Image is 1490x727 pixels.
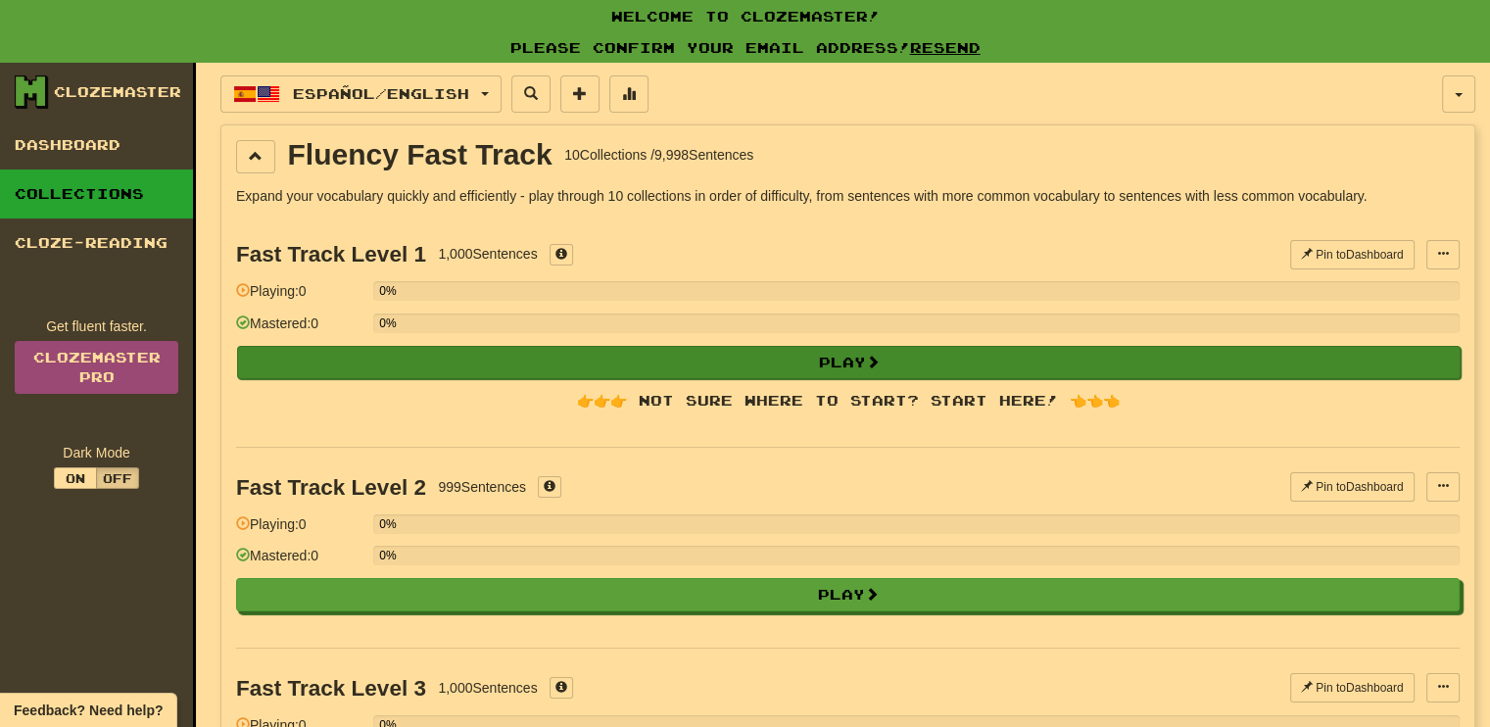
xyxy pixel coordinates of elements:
a: Resend [910,39,981,56]
span: Open feedback widget [14,701,163,720]
div: Mastered: 0 [236,546,363,578]
button: Pin toDashboard [1290,673,1415,703]
span: Español / English [293,85,469,102]
div: 1,000 Sentences [438,678,537,698]
div: Clozemaster [54,82,181,102]
p: Expand your vocabulary quickly and efficiently - play through 10 collections in order of difficul... [236,186,1460,206]
button: Play [237,346,1461,379]
div: Get fluent faster. [15,316,178,336]
div: Fast Track Level 1 [236,242,426,267]
button: Add sentence to collection [560,75,600,113]
div: 👉👉👉 Not sure where to start? Start here! 👈👈👈 [236,391,1460,411]
button: Español/English [220,75,502,113]
div: Playing: 0 [236,281,363,314]
div: Mastered: 0 [236,314,363,346]
button: Pin toDashboard [1290,240,1415,269]
button: Play [236,578,1460,611]
button: Search sentences [511,75,551,113]
div: 10 Collections / 9,998 Sentences [564,145,753,165]
div: Fast Track Level 2 [236,475,426,500]
div: 999 Sentences [438,477,526,497]
a: ClozemasterPro [15,341,178,394]
button: Off [96,467,139,489]
button: On [54,467,97,489]
div: Fluency Fast Track [288,140,553,170]
div: Dark Mode [15,443,178,462]
button: More stats [609,75,649,113]
button: Pin toDashboard [1290,472,1415,502]
div: Fast Track Level 3 [236,676,426,701]
div: 1,000 Sentences [438,244,537,264]
div: Playing: 0 [236,514,363,547]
